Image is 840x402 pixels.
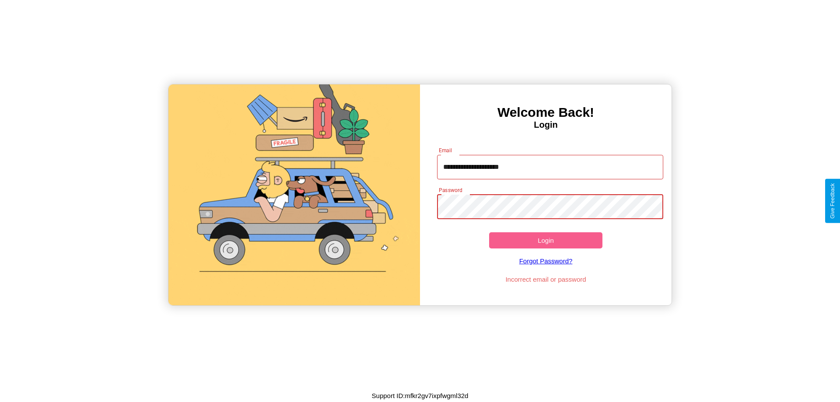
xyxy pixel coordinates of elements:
h3: Welcome Back! [420,105,672,120]
p: Support ID: mfkr2gv7ixpfwgml32d [372,390,469,402]
div: Give Feedback [829,183,836,219]
a: Forgot Password? [433,248,659,273]
h4: Login [420,120,672,130]
img: gif [168,84,420,305]
button: Login [489,232,602,248]
p: Incorrect email or password [433,273,659,285]
label: Password [439,186,462,194]
label: Email [439,147,452,154]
